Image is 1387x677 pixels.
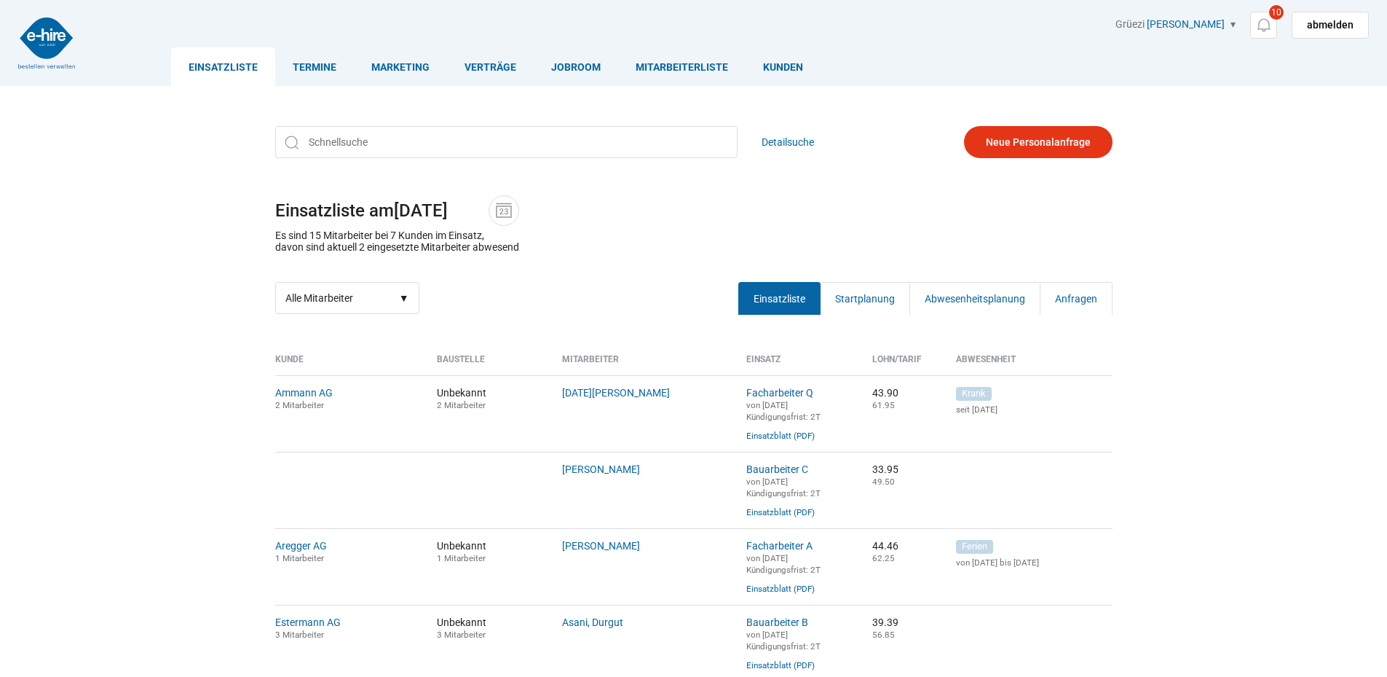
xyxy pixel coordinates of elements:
img: logo2.png [18,17,75,69]
a: Einsatzblatt (PDF) [746,660,815,670]
a: Anfragen [1040,282,1113,315]
nobr: 44.46 [872,540,898,552]
small: 56.85 [872,630,895,640]
small: 2 Mitarbeiter [275,400,324,410]
span: Unbekannt [437,387,541,410]
a: Einsatzblatt (PDF) [746,584,815,594]
nobr: 43.90 [872,387,898,399]
small: 49.50 [872,477,895,487]
a: Ammann AG [275,387,333,399]
th: Lohn/Tarif [861,354,945,375]
small: 1 Mitarbeiter [437,553,486,563]
small: 3 Mitarbeiter [275,630,324,640]
a: Neue Personalanfrage [964,126,1113,158]
small: 61.95 [872,400,895,410]
a: [PERSON_NAME] [562,540,640,552]
th: Abwesenheit [945,354,1113,375]
input: Schnellsuche [275,126,738,158]
span: Krank [956,387,992,401]
p: Es sind 15 Mitarbeiter bei 7 Kunden im Einsatz, davon sind aktuell 2 eingesetzte Mitarbeiter abwe... [275,230,519,253]
a: Facharbeiter Q [746,387,813,399]
a: Asani, Durgut [562,617,623,628]
span: 10 [1269,5,1284,20]
th: Baustelle [426,354,552,375]
a: Einsatzblatt (PDF) [746,507,815,517]
small: 1 Mitarbeiter [275,553,324,563]
small: seit [DATE] [956,404,1113,415]
small: 2 Mitarbeiter [437,400,486,410]
small: 62.25 [872,553,895,563]
h1: Einsatzliste am [275,195,1113,226]
small: 3 Mitarbeiter [437,630,486,640]
span: Unbekannt [437,617,541,640]
th: Kunde [275,354,426,375]
a: Termine [275,47,354,86]
a: Abwesenheitsplanung [909,282,1040,315]
a: [PERSON_NAME] [1147,18,1225,30]
a: Facharbeiter A [746,540,813,552]
a: Einsatzblatt (PDF) [746,431,815,441]
a: Mitarbeiterliste [618,47,746,86]
a: Kunden [746,47,821,86]
span: Unbekannt [437,540,541,563]
span: Ferien [956,540,993,554]
img: icon-date.svg [493,200,515,222]
div: Grüezi [1115,18,1369,39]
a: abmelden [1292,12,1369,39]
th: Mitarbeiter [551,354,735,375]
th: Einsatz [735,354,861,375]
small: von [DATE] bis [DATE] [956,557,1113,568]
small: von [DATE] Kündigungsfrist: 2T [746,553,821,575]
a: Estermann AG [275,617,341,628]
a: Bauarbeiter B [746,617,808,628]
a: Marketing [354,47,447,86]
small: von [DATE] Kündigungsfrist: 2T [746,400,821,422]
a: [PERSON_NAME] [562,463,640,475]
a: Einsatzliste [171,47,275,86]
img: icon-notification.svg [1254,16,1273,34]
a: Jobroom [534,47,618,86]
a: 10 [1250,12,1277,39]
a: Verträge [447,47,534,86]
a: Bauarbeiter C [746,463,808,475]
nobr: 33.95 [872,463,898,475]
small: von [DATE] Kündigungsfrist: 2T [746,630,821,651]
nobr: 39.39 [872,617,898,628]
a: Detailsuche [762,126,814,158]
a: Startplanung [820,282,910,315]
a: [DATE][PERSON_NAME] [562,387,670,399]
small: von [DATE] Kündigungsfrist: 2T [746,477,821,498]
a: Aregger AG [275,540,327,552]
a: Einsatzliste [738,282,821,315]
